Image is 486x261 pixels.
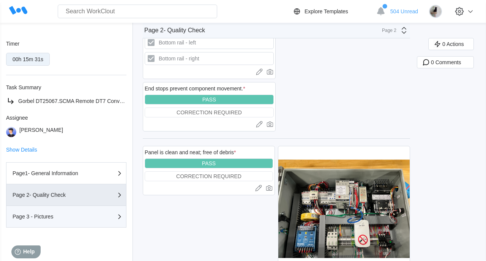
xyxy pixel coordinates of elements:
[431,60,461,65] span: 0 Comments
[417,56,474,68] button: 0 Comments
[13,171,88,176] div: Page1- General Information
[145,36,274,49] label: Bottom rail - left
[429,5,442,18] img: stormageddon_tree.jpg
[377,28,396,33] div: Page 2
[305,8,348,14] div: Explore Templates
[292,7,372,16] a: Explore Templates
[13,214,88,219] div: Page 3 - Pictures
[13,56,43,62] div: 00h 15m 31s
[6,184,126,206] button: Page 2- Quality Check
[202,160,216,166] div: PASS
[19,127,63,137] div: [PERSON_NAME]
[58,5,217,18] input: Search WorkClout
[145,52,274,65] label: Bottom rail - right
[177,109,242,115] div: CORRECTION REQUIRED
[202,96,216,103] div: PASS
[390,8,418,14] span: 504 Unread
[144,27,205,34] div: Page 2- Quality Check
[6,206,126,228] button: Page 3 - Pictures
[6,41,126,47] div: Timer
[442,41,464,47] span: 0 Actions
[145,149,236,155] div: Panel is clean and neat; free of debris
[6,162,126,184] button: Page1- General Information
[176,173,241,179] div: CORRECTION REQUIRED
[18,98,176,104] span: Gorbel DT25067.SCMA Remote DT7 Conversion Final Inspection -
[6,84,126,90] div: Task Summary
[6,115,126,121] div: Assignee
[6,127,16,137] img: user-5.png
[6,147,37,152] button: Show Details
[145,85,245,92] div: End stops prevent component movement.
[428,38,474,50] button: 0 Actions
[6,96,126,106] a: Gorbel DT25067.SCMA Remote DT7 Conversion Final Inspection -
[13,192,88,198] div: Page 2- Quality Check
